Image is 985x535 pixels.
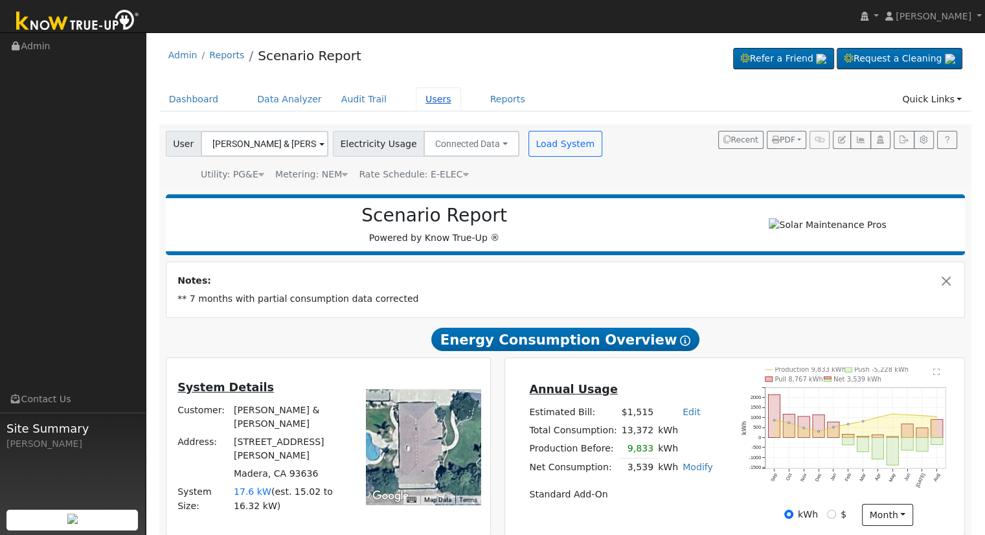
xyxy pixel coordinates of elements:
[850,131,870,149] button: Multi-Series Graph
[798,508,818,521] label: kWh
[179,205,690,227] h2: Scenario Report
[258,48,361,63] a: Scenario Report
[231,483,348,515] td: System Size
[231,433,348,465] td: [STREET_ADDRESS][PERSON_NAME]
[833,131,851,149] button: Edit User
[175,483,232,515] td: System Size:
[894,131,914,149] button: Export Interval Data
[656,421,716,439] td: kWh
[833,376,881,383] text: Net 3,539 kWh
[749,455,762,461] text: -1000
[718,131,764,149] button: Recent
[527,458,619,477] td: Net Consumption:
[527,440,619,459] td: Production Before:
[857,438,869,452] rect: onclick=""
[922,415,923,417] circle: onclick=""
[945,54,955,64] img: retrieve
[175,401,232,433] td: Customer:
[813,415,824,438] rect: onclick=""
[656,458,681,477] td: kWh
[775,376,823,383] text: Pull 8,767 kWh
[940,274,953,288] button: Close
[172,205,697,245] div: Powered by Know True-Up ®
[768,395,780,438] rect: onclick=""
[277,501,281,511] span: )
[359,169,468,179] span: Alias: H3EELECN
[931,420,943,438] rect: onclick=""
[733,48,834,70] a: Refer a Friend
[424,131,519,157] button: Connected Data
[907,414,909,416] circle: onclick=""
[788,422,790,424] circle: onclick=""
[803,427,805,429] circle: onclick=""
[818,431,820,433] circle: onclick=""
[914,131,934,149] button: Settings
[769,218,886,232] img: Solar Maintenance Pros
[798,416,810,438] rect: onclick=""
[916,428,928,438] rect: onclick=""
[843,435,854,438] rect: onclick=""
[933,473,942,483] text: Aug
[231,401,348,433] td: [PERSON_NAME] & [PERSON_NAME]
[209,50,244,60] a: Reports
[915,473,927,489] text: [DATE]
[769,473,778,483] text: Sep
[814,472,823,483] text: Dec
[758,435,761,440] text: 0
[767,131,806,149] button: PDF
[896,11,971,21] span: [PERSON_NAME]
[271,486,275,497] span: (
[772,135,795,144] span: PDF
[841,508,846,521] label: $
[877,416,879,418] circle: onclick=""
[527,421,619,439] td: Total Consumption:
[683,407,700,417] a: Edit
[751,394,761,400] text: 2000
[872,438,883,459] rect: onclick=""
[6,437,139,451] div: [PERSON_NAME]
[619,458,655,477] td: 3,539
[529,383,617,396] u: Annual Usage
[870,131,890,149] button: Login As
[901,424,913,438] rect: onclick=""
[201,168,264,181] div: Utility: PG&E
[10,7,146,36] img: Know True-Up
[827,510,836,519] input: $
[892,87,971,111] a: Quick Links
[843,438,854,445] rect: onclick=""
[933,368,940,376] text: 
[333,131,424,157] span: Electricity Usage
[859,472,868,483] text: Mar
[903,473,911,483] text: Jun
[773,420,775,422] circle: onclick=""
[369,488,412,505] img: Google
[785,473,793,482] text: Oct
[753,425,761,431] text: 500
[175,433,232,465] td: Address:
[407,495,416,505] button: Keyboard shortcuts
[416,87,461,111] a: Users
[783,415,795,438] rect: onclick=""
[528,131,602,157] button: Load System
[527,403,619,421] td: Estimated Bill:
[752,445,762,451] text: -500
[937,131,957,149] a: Help Link
[166,131,201,157] span: User
[844,473,852,483] text: Feb
[888,472,897,483] text: May
[799,472,808,483] text: Nov
[527,486,715,504] td: Standard Add-On
[332,87,396,111] a: Audit Trail
[784,510,793,519] input: kWh
[6,420,139,437] span: Site Summary
[892,413,894,415] circle: onclick=""
[862,420,864,422] circle: onclick=""
[847,424,849,426] circle: onclick=""
[829,473,837,483] text: Jan
[742,421,748,435] text: kWh
[862,504,913,526] button: month
[369,488,412,505] a: Open this area in Google Maps (opens a new window)
[751,405,761,411] text: 1500
[887,438,898,466] rect: onclick=""
[481,87,535,111] a: Reports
